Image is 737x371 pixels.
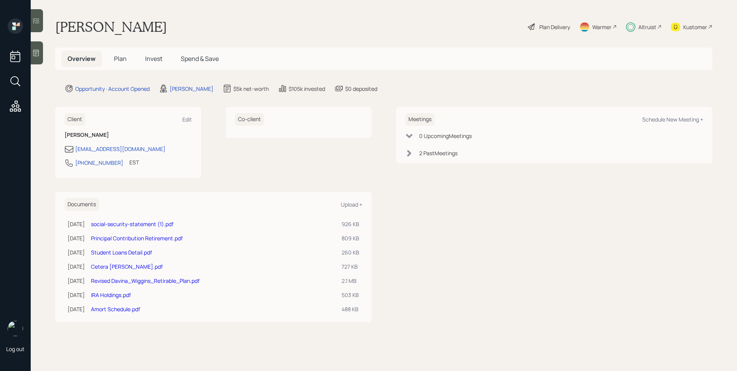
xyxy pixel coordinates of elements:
[342,277,359,285] div: 2.1 MB
[75,85,150,93] div: Opportunity · Account Opened
[181,54,219,63] span: Spend & Save
[592,23,611,31] div: Warmer
[683,23,707,31] div: Kustomer
[91,235,183,242] a: Principal Contribution Retirement.pdf
[75,145,165,153] div: [EMAIL_ADDRESS][DOMAIN_NAME]
[233,85,269,93] div: $5k net-worth
[419,149,458,157] div: 2 Past Meeting s
[539,23,570,31] div: Plan Delivery
[68,305,85,313] div: [DATE]
[342,220,359,228] div: 926 KB
[342,234,359,242] div: 809 KB
[64,198,99,211] h6: Documents
[342,263,359,271] div: 727 KB
[64,132,192,138] h6: [PERSON_NAME]
[405,113,435,126] h6: Meetings
[182,116,192,123] div: Edit
[68,54,96,63] span: Overview
[68,234,85,242] div: [DATE]
[68,291,85,299] div: [DATE]
[68,277,85,285] div: [DATE]
[91,249,152,256] a: Student Loans Detail.pdf
[289,85,325,93] div: $105k invested
[91,220,174,228] a: social-security-statement (1).pdf
[64,113,85,126] h6: Client
[75,159,123,167] div: [PHONE_NUMBER]
[91,263,163,270] a: Cetera [PERSON_NAME].pdf
[170,85,213,93] div: [PERSON_NAME]
[342,248,359,256] div: 260 KB
[114,54,127,63] span: Plan
[342,305,359,313] div: 488 KB
[419,132,472,140] div: 0 Upcoming Meeting s
[91,291,131,299] a: IRA Holdings.pdf
[6,345,25,353] div: Log out
[68,248,85,256] div: [DATE]
[129,158,139,166] div: EST
[638,23,656,31] div: Altruist
[145,54,162,63] span: Invest
[341,201,362,208] div: Upload +
[235,113,264,126] h6: Co-client
[8,321,23,336] img: james-distasi-headshot.png
[642,116,703,123] div: Schedule New Meeting +
[55,18,167,35] h1: [PERSON_NAME]
[91,305,140,313] a: Amort Schedule.pdf
[68,220,85,228] div: [DATE]
[345,85,377,93] div: $0 deposited
[342,291,359,299] div: 503 KB
[68,263,85,271] div: [DATE]
[91,277,200,284] a: Revised Davina_Wiggins_Retirable_Plan.pdf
